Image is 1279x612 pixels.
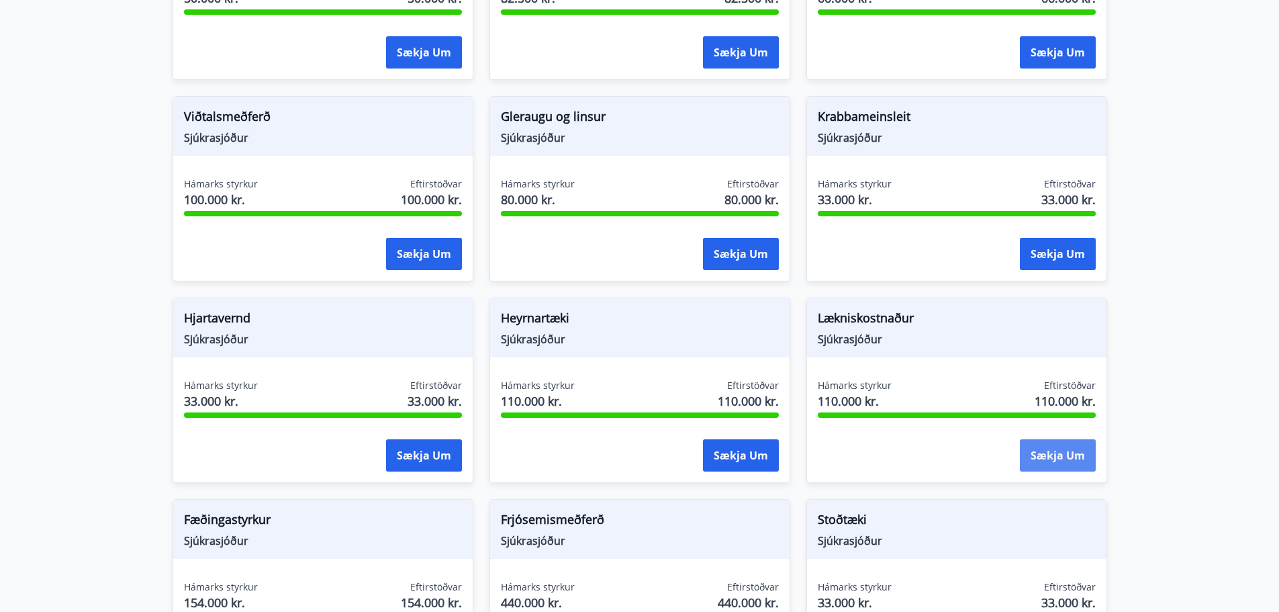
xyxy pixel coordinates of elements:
[818,309,1096,332] span: Lækniskostnaður
[410,379,462,392] span: Eftirstöðvar
[727,580,779,594] span: Eftirstöðvar
[501,533,779,548] span: Sjúkrasjóður
[1020,36,1096,69] button: Sækja um
[184,379,258,392] span: Hámarks styrkur
[184,130,462,145] span: Sjúkrasjóður
[703,238,779,270] button: Sækja um
[818,392,892,410] span: 110.000 kr.
[501,580,575,594] span: Hámarks styrkur
[818,594,892,611] span: 33.000 kr.
[703,439,779,472] button: Sækja um
[184,594,258,611] span: 154.000 kr.
[1035,392,1096,410] span: 110.000 kr.
[410,177,462,191] span: Eftirstöðvar
[1020,238,1096,270] button: Sækja um
[410,580,462,594] span: Eftirstöðvar
[386,439,462,472] button: Sækja um
[184,177,258,191] span: Hámarks styrkur
[818,191,892,208] span: 33.000 kr.
[501,392,575,410] span: 110.000 kr.
[401,191,462,208] span: 100.000 kr.
[408,392,462,410] span: 33.000 kr.
[727,177,779,191] span: Eftirstöðvar
[501,332,779,347] span: Sjúkrasjóður
[501,130,779,145] span: Sjúkrasjóður
[184,332,462,347] span: Sjúkrasjóður
[184,107,462,130] span: Viðtalsmeðferð
[386,238,462,270] button: Sækja um
[1044,580,1096,594] span: Eftirstöðvar
[818,580,892,594] span: Hámarks styrkur
[718,392,779,410] span: 110.000 kr.
[501,191,575,208] span: 80.000 kr.
[501,177,575,191] span: Hámarks styrkur
[501,594,575,611] span: 440.000 kr.
[818,130,1096,145] span: Sjúkrasjóður
[818,177,892,191] span: Hámarks styrkur
[818,533,1096,548] span: Sjúkrasjóður
[501,107,779,130] span: Gleraugu og linsur
[1020,439,1096,472] button: Sækja um
[1044,379,1096,392] span: Eftirstöðvar
[184,511,462,533] span: Fæðingastyrkur
[1044,177,1096,191] span: Eftirstöðvar
[184,309,462,332] span: Hjartavernd
[184,533,462,548] span: Sjúkrasjóður
[184,392,258,410] span: 33.000 kr.
[703,36,779,69] button: Sækja um
[184,580,258,594] span: Hámarks styrkur
[501,511,779,533] span: Frjósemismeðferð
[501,309,779,332] span: Heyrnartæki
[818,511,1096,533] span: Stoðtæki
[818,379,892,392] span: Hámarks styrkur
[818,107,1096,130] span: Krabbameinsleit
[818,332,1096,347] span: Sjúkrasjóður
[401,594,462,611] span: 154.000 kr.
[718,594,779,611] span: 440.000 kr.
[724,191,779,208] span: 80.000 kr.
[1041,594,1096,611] span: 33.000 kr.
[727,379,779,392] span: Eftirstöðvar
[386,36,462,69] button: Sækja um
[1041,191,1096,208] span: 33.000 kr.
[184,191,258,208] span: 100.000 kr.
[501,379,575,392] span: Hámarks styrkur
